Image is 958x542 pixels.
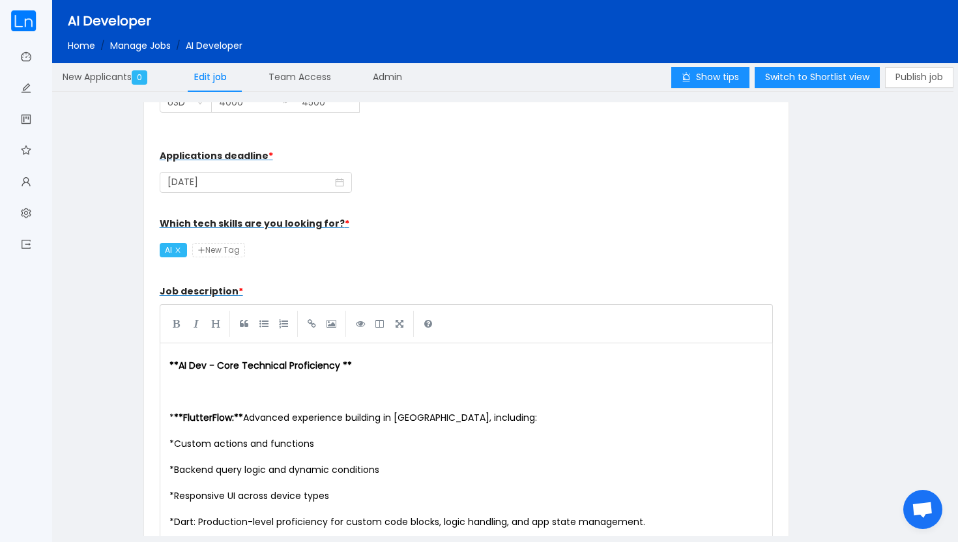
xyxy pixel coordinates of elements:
a: icon: setting [21,201,31,228]
span: AI [160,243,187,257]
span: / [100,39,105,52]
i: icon: plus [197,246,205,254]
button: icon: alertShow tips [671,67,749,88]
a: icon: user [21,169,31,197]
a: Quote (Cmd-') [235,313,254,333]
span: Which tech skills are you looking for? [160,217,349,230]
button: Publish job [885,67,953,88]
a: Toggle Preview (Cmd-P) [351,313,370,333]
span: / [176,39,181,52]
span: Custom actions and functions [174,437,314,450]
span: Team Access [269,70,331,83]
a: Generic List (Cmd-L) [254,313,274,333]
span: AI Developer [186,39,242,52]
a: Toggle Fullscreen (F11) [390,313,409,333]
span: AI Dev - Core Technical Proficiency ** [179,359,352,372]
i: icon: close [175,247,181,253]
img: cropped.59e8b842.png [10,10,36,31]
span: Dart: Production-level proficiency for custom code blocks, logic handling, and app state management. [174,515,645,528]
a: Create Link (Cmd-K) [302,313,322,333]
button: Switch to Shortlist view [755,67,880,88]
a: Italic (Cmd-I) [186,313,206,333]
a: Insert Image (Cmd-⌥-I) [322,313,341,333]
a: icon: dashboard [21,44,31,72]
span: FlutterFlow: [183,411,234,424]
a: icon: edit [21,76,31,103]
span: Job description [160,285,243,298]
input: Maximum [295,93,359,112]
span: Backend query logic and dynamic conditions [174,463,379,476]
a: Bold (Cmd-B) [167,313,186,333]
a: Toggle Side by Side (F9) [370,313,390,333]
i: | [413,311,414,337]
span: Edit job [194,70,227,83]
span: New Tag [192,243,245,257]
a: icon: project [21,107,31,134]
span: New Applicants [63,70,152,83]
a: icon: star [21,138,31,165]
a: Markdown Guide [418,313,438,333]
span: AI Developer [68,12,151,30]
span: Advanced experience building in [GEOGRAPHIC_DATA], including: [243,411,537,424]
a: Manage Jobs [110,39,171,52]
a: Numbered List (Cmd-⌥-L) [274,313,293,333]
span: Admin [373,70,402,83]
input: Select date [160,172,352,193]
i: | [297,311,298,337]
span: Applications deadline [160,149,273,162]
div: USD [167,93,185,112]
span: 0 [132,70,147,85]
a: Open chat [903,490,942,529]
i: icon: calendar [335,178,344,187]
i: | [229,311,231,337]
i: icon: down [196,98,204,107]
i: | [345,311,347,337]
input: Minimum [212,93,276,112]
a: Home [68,39,95,52]
span: Responsive UI across device types [174,489,329,502]
a: Heading (Cmd-H) [206,313,225,333]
